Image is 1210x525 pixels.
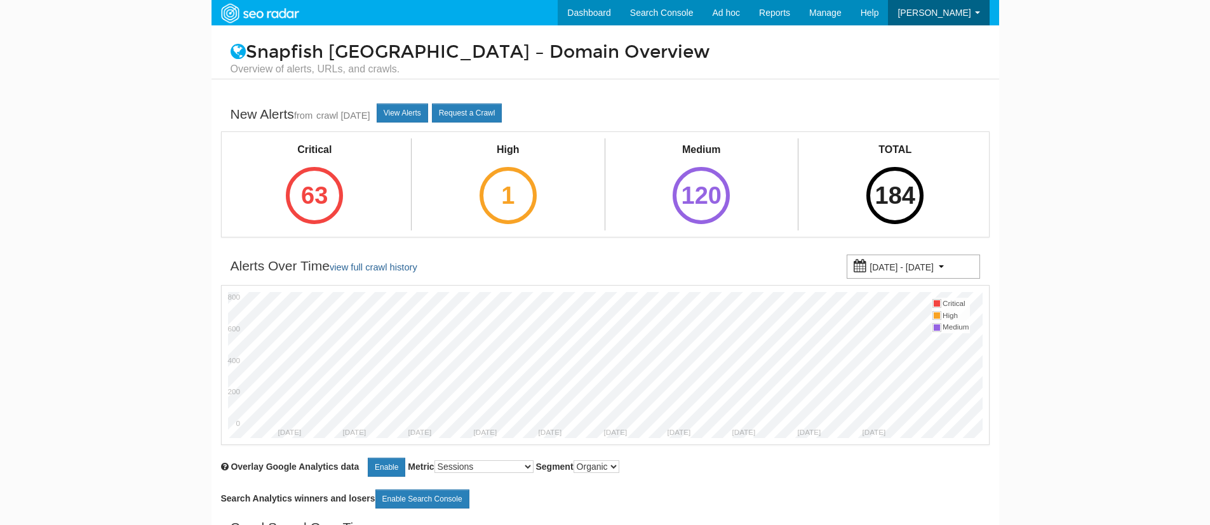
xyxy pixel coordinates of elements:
div: 63 [286,167,343,224]
td: High [942,310,969,322]
label: Search Analytics winners and losers [221,489,469,508]
span: [PERSON_NAME] [897,8,971,18]
small: from [294,110,313,121]
a: crawl [DATE] [316,110,370,121]
div: 1 [480,167,537,224]
td: Medium [942,321,969,333]
small: Overview of alerts, URLs, and crawls. [231,62,980,76]
a: Enable Search Console [375,489,469,508]
a: view full crawl history [330,262,417,272]
div: Medium [661,143,741,157]
small: [DATE] - [DATE] [870,262,934,272]
span: Manage [809,8,842,18]
div: Critical [274,143,354,157]
label: Metric [408,460,533,473]
span: Reports [759,8,790,18]
h1: Snapfish [GEOGRAPHIC_DATA] – Domain Overview [221,43,990,76]
span: Ad hoc [712,8,740,18]
div: TOTAL [855,143,935,157]
div: Alerts Over Time [231,256,417,277]
select: Metric [434,460,534,473]
label: Segment [535,460,619,473]
td: Critical [942,298,969,310]
span: Help [861,8,879,18]
div: 120 [673,167,730,224]
select: Segment [574,460,619,473]
div: New Alerts [231,105,370,125]
span: Overlay chart with Google Analytics data [231,462,359,472]
div: High [468,143,548,157]
img: SEORadar [216,2,304,25]
a: View Alerts [377,103,428,123]
div: 184 [866,167,924,224]
a: Request a Crawl [432,103,502,123]
span: Search Console [630,8,694,18]
a: Enable [368,458,405,477]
